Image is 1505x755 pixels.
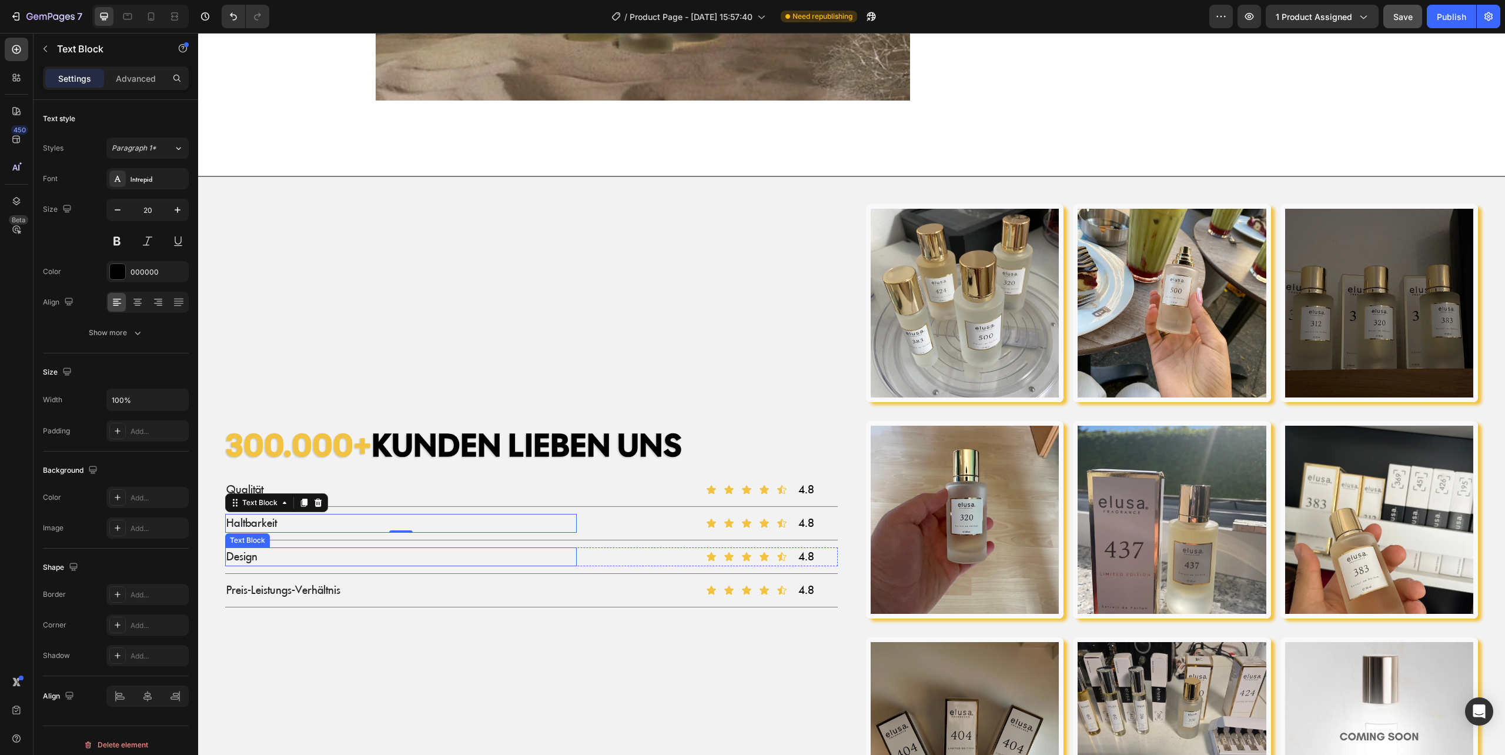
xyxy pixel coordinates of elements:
[668,388,866,586] img: gempages_580750274503639560-c5b7444e-bb25-4435-ba9a-c7049f529f62.webp
[58,72,91,85] p: Settings
[131,267,186,278] div: 000000
[116,72,156,85] p: Advanced
[1082,171,1280,369] img: gempages_580750274503639560-584d3504-4006-4ec4-bbe4-1a229f30971c.webp
[43,173,58,184] div: Font
[43,736,189,754] button: Delete element
[1082,388,1280,586] img: gempages_580750274503639560-6c66fa29-83f6-4307-bbe0-616ffc4f1144.webp
[668,171,866,369] img: gempages_580750274503639560-943a0a32-ddce-412e-abf7-36e3d1173916.webp
[131,590,186,600] div: Add...
[1427,5,1476,28] button: Publish
[875,388,1073,586] img: gempages_580750274503639560-3494db59-a030-42d6-94d8-243c0d491efd.webp
[42,465,82,475] div: Text Block
[630,11,752,23] span: Product Page - [DATE] 15:57:40
[1276,11,1352,23] span: 1 product assigned
[43,322,189,343] button: Show more
[43,395,62,405] div: Width
[11,125,28,135] div: 450
[5,5,88,28] button: 7
[131,620,186,631] div: Add...
[131,651,186,662] div: Add...
[131,174,186,185] div: Intrepid
[43,589,66,600] div: Border
[43,295,76,310] div: Align
[57,42,157,56] p: Text Block
[131,493,186,503] div: Add...
[43,113,75,124] div: Text style
[792,11,852,22] span: Need republishing
[600,516,638,532] p: 4.8
[9,215,28,225] div: Beta
[624,11,627,23] span: /
[198,33,1505,755] iframe: Design area
[43,492,61,503] div: Color
[29,502,69,513] div: Text Block
[43,426,70,436] div: Padding
[1465,697,1493,726] div: Open Intercom Messenger
[600,549,638,566] p: 4.8
[43,650,70,661] div: Shadow
[89,327,143,339] div: Show more
[43,143,63,153] div: Styles
[131,523,186,534] div: Add...
[43,689,76,704] div: Align
[28,550,142,564] span: Preis-Leistungs-Verhältnis
[28,483,79,497] span: Haltbarkeit
[875,171,1073,369] img: gempages_580750274503639560-65c77d3e-634a-4e00-81c0-9a92bcba22a2.webp
[83,738,148,752] div: Delete element
[600,482,638,499] p: 4.8
[131,426,186,437] div: Add...
[1266,5,1379,28] button: 1 product assigned
[1437,11,1466,23] div: Publish
[43,202,74,218] div: Size
[43,266,61,277] div: Color
[43,620,66,630] div: Corner
[107,389,188,410] input: Auto
[1383,5,1422,28] button: Save
[43,560,81,576] div: Shape
[43,523,63,533] div: Image
[112,143,156,153] span: Paragraph 1*
[28,517,59,531] span: Design
[43,463,100,479] div: Background
[77,9,82,24] p: 7
[43,365,74,380] div: Size
[106,138,189,159] button: Paragraph 1*
[1393,12,1413,22] span: Save
[600,449,638,465] p: 4.8
[222,5,269,28] div: Undo/Redo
